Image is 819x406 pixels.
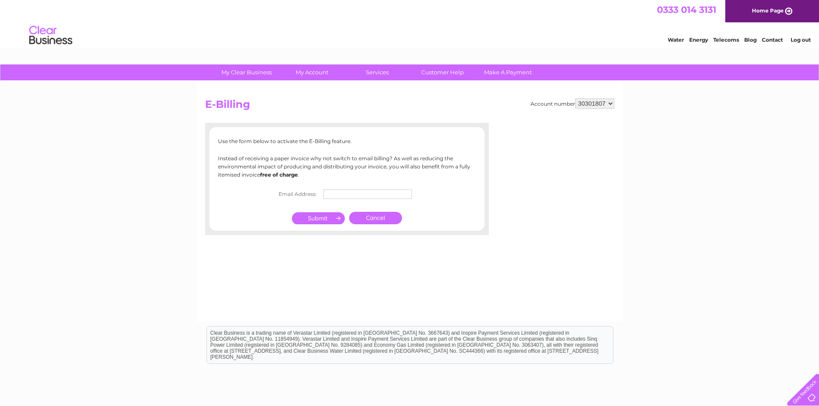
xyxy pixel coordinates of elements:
a: Energy [689,37,708,43]
a: Services [342,64,413,80]
p: Use the form below to activate the E-Billing feature. [218,137,476,145]
a: My Account [276,64,347,80]
p: Instead of receiving a paper invoice why not switch to email billing? As well as reducing the env... [218,154,476,179]
a: My Clear Business [211,64,282,80]
a: Blog [744,37,757,43]
h2: E-Billing [205,98,614,115]
a: Cancel [349,212,402,224]
a: Customer Help [407,64,478,80]
a: 0333 014 3131 [657,4,716,15]
a: Log out [791,37,811,43]
a: Water [668,37,684,43]
th: Email Address: [274,187,321,201]
b: free of charge [260,171,298,178]
input: Submit [292,212,345,224]
a: Contact [762,37,783,43]
img: logo.png [29,22,73,49]
div: Account number [531,98,614,109]
a: Make A Payment [472,64,543,80]
div: Clear Business is a trading name of Verastar Limited (registered in [GEOGRAPHIC_DATA] No. 3667643... [207,5,613,42]
a: Telecoms [713,37,739,43]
